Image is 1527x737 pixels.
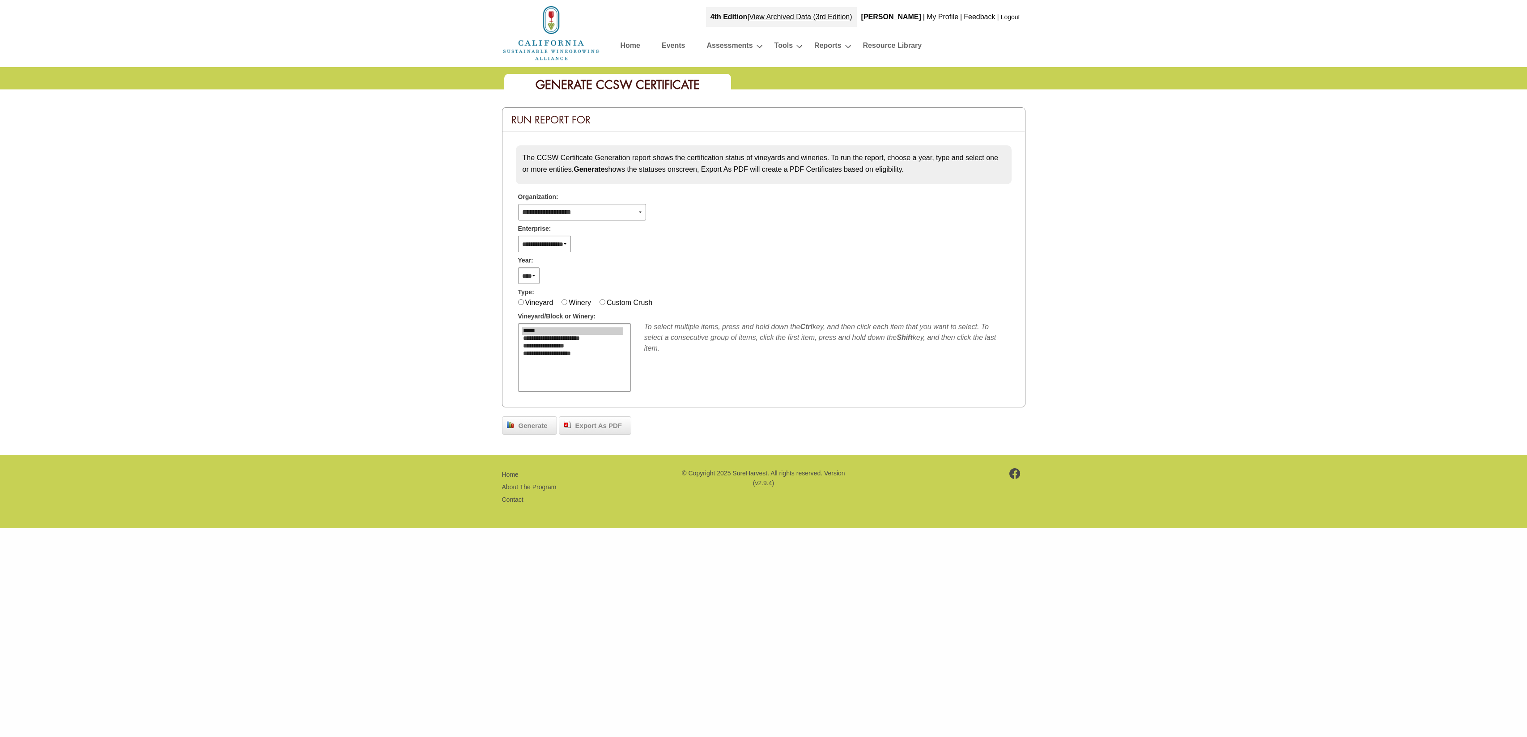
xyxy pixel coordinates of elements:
a: My Profile [927,13,958,21]
a: Contact [502,496,523,503]
strong: Generate [574,165,604,173]
label: Custom Crush [607,299,652,306]
span: Vineyard/Block or Winery: [518,312,596,321]
b: Ctrl [800,323,812,330]
span: Organization: [518,192,558,202]
a: Home [621,39,640,55]
label: Winery [569,299,591,306]
img: doc_pdf.png [564,421,571,428]
span: Generate CCSW Certificate [536,77,700,93]
a: Feedback [964,13,995,21]
p: The CCSW Certificate Generation report shows the certification status of vineyards and wineries. ... [523,152,1005,175]
span: Generate [514,421,552,431]
div: | [959,7,963,27]
a: About The Program [502,483,557,491]
div: | [996,7,1000,27]
a: Home [502,29,600,36]
a: Logout [1001,13,1020,21]
a: Reports [814,39,841,55]
div: Run Report For [502,108,1025,132]
b: [PERSON_NAME] [861,13,921,21]
div: | [706,7,857,27]
a: Assessments [706,39,753,55]
strong: 4th Edition [710,13,748,21]
a: Events [662,39,685,55]
a: Home [502,471,519,478]
a: View Archived Data (3rd Edition) [749,13,852,21]
div: To select multiple items, press and hold down the key, and then click each item that you want to ... [644,322,1009,354]
label: Vineyard [525,299,553,306]
span: Type: [518,288,534,297]
img: chart_bar.png [507,421,514,428]
a: Resource Library [863,39,922,55]
a: Export As PDF [559,416,631,435]
p: © Copyright 2025 SureHarvest. All rights reserved. Version (v2.9.4) [681,468,846,488]
img: footer-facebook.png [1009,468,1021,479]
img: logo_cswa2x.png [502,4,600,62]
span: Year: [518,256,533,265]
span: Export As PDF [571,421,626,431]
b: Shift [897,334,913,341]
div: | [922,7,926,27]
a: Generate [502,416,557,435]
a: Tools [774,39,793,55]
span: Enterprise: [518,224,551,233]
